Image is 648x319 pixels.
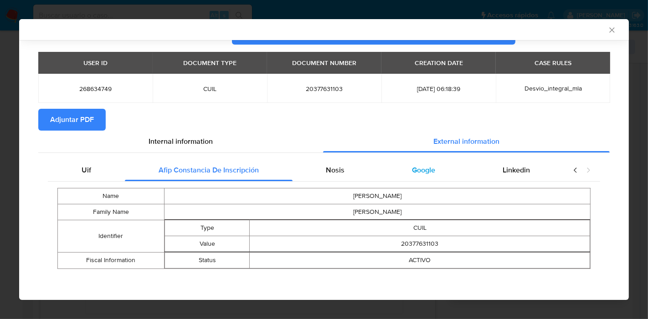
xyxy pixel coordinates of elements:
td: Family Name [58,204,165,220]
span: Uif [82,165,91,175]
div: Detailed info [38,131,610,152]
span: Google [412,165,435,175]
div: CASE RULES [529,55,577,71]
td: 20377631103 [250,236,590,252]
span: Afip Constancia De Inscripción [159,165,259,175]
span: Linkedin [503,165,530,175]
td: [PERSON_NAME] [164,204,590,220]
span: [DATE] 06:18:39 [392,85,485,93]
span: CUIL [164,85,256,93]
td: ACTIVO [250,252,590,268]
td: Fiscal Information [58,252,165,268]
td: Value [165,236,250,252]
span: External information [433,136,499,147]
span: Internal information [149,136,213,147]
div: DOCUMENT TYPE [178,55,242,71]
td: CUIL [250,220,590,236]
td: Status [165,252,250,268]
div: Detailed external info [48,159,564,181]
span: 20377631103 [278,85,370,93]
button: Cerrar ventana [607,25,616,34]
div: closure-recommendation-modal [19,19,629,300]
button: Adjuntar PDF [38,109,106,131]
span: Adjuntar PDF [50,110,94,130]
td: [PERSON_NAME] [164,188,590,204]
span: Desvio_integral_mla [525,84,582,93]
td: Identifier [58,220,165,252]
span: Nosis [326,165,345,175]
div: USER ID [78,55,113,71]
td: Name [58,188,165,204]
span: 268634749 [49,85,142,93]
td: Type [165,220,250,236]
div: CREATION DATE [409,55,468,71]
div: DOCUMENT NUMBER [287,55,362,71]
